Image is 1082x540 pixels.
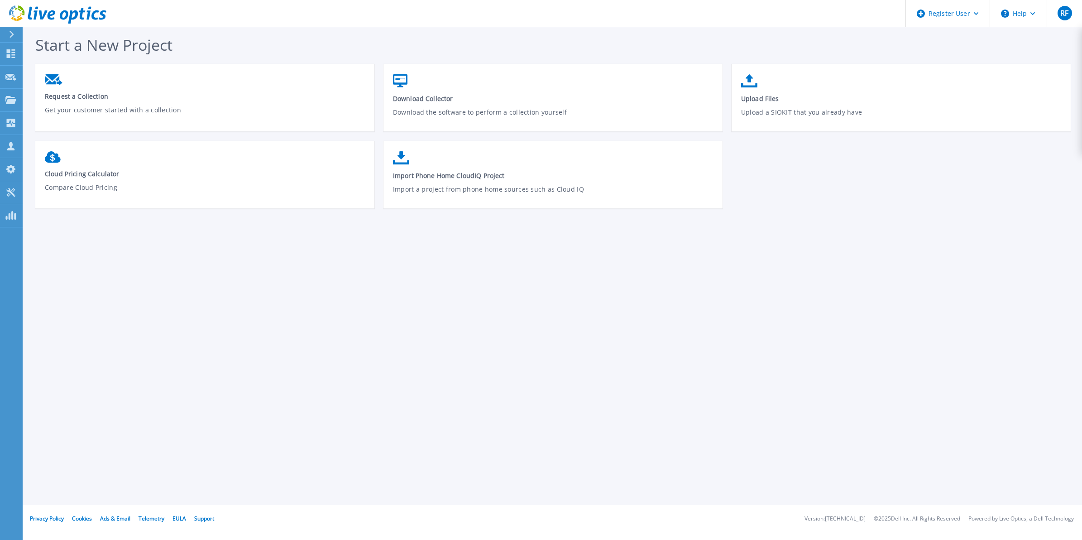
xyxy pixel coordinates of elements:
li: Powered by Live Optics, a Dell Technology [968,516,1074,522]
a: Cookies [72,515,92,522]
span: RF [1060,10,1068,17]
p: Get your customer started with a collection [45,105,365,126]
li: Version: [TECHNICAL_ID] [804,516,866,522]
a: EULA [172,515,186,522]
span: Upload Files [741,94,1062,103]
p: Upload a SIOKIT that you already have [741,107,1062,128]
a: Upload FilesUpload a SIOKIT that you already have [732,70,1071,135]
a: Support [194,515,214,522]
a: Download CollectorDownload the software to perform a collection yourself [383,70,723,135]
li: © 2025 Dell Inc. All Rights Reserved [874,516,960,522]
p: Import a project from phone home sources such as Cloud IQ [393,184,713,205]
a: Privacy Policy [30,515,64,522]
a: Request a CollectionGet your customer started with a collection [35,70,374,132]
span: Import Phone Home CloudIQ Project [393,171,713,180]
p: Compare Cloud Pricing [45,183,365,203]
a: Ads & Email [100,515,130,522]
span: Download Collector [393,94,713,103]
a: Cloud Pricing CalculatorCompare Cloud Pricing [35,147,374,210]
a: Telemetry [139,515,164,522]
span: Start a New Project [35,34,172,55]
span: Request a Collection [45,92,365,101]
p: Download the software to perform a collection yourself [393,107,713,128]
span: Cloud Pricing Calculator [45,169,365,178]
